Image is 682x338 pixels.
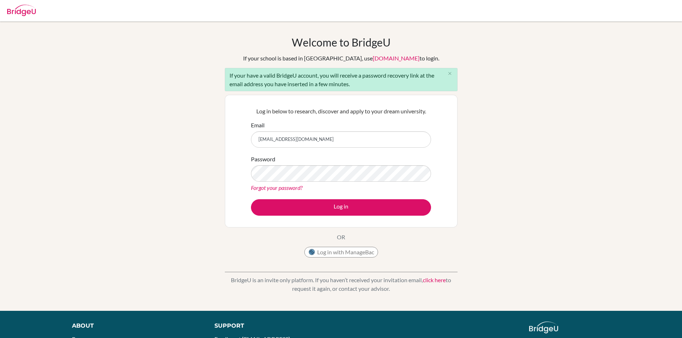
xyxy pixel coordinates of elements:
div: If your school is based in [GEOGRAPHIC_DATA], use to login. [243,54,439,63]
label: Email [251,121,265,129]
a: Forgot your password? [251,184,303,191]
img: Bridge-U [7,5,36,16]
p: OR [337,233,345,241]
img: logo_white@2x-f4f0deed5e89b7ecb1c2cc34c3e3d731f90f0f143d5ea2071677605dd97b5244.png [529,322,558,333]
p: BridgeU is an invite only platform. If you haven’t received your invitation email, to request it ... [225,276,458,293]
a: [DOMAIN_NAME] [373,55,420,62]
p: Log in below to research, discover and apply to your dream university. [251,107,431,116]
i: close [447,71,453,76]
label: Password [251,155,275,163]
button: Log in [251,199,431,216]
button: Log in with ManageBac [304,247,378,258]
div: About [72,322,198,330]
div: Support [214,322,333,330]
a: click here [423,276,446,283]
h1: Welcome to BridgeU [292,36,391,49]
div: If your have a valid BridgeU account, you will receive a password recovery link at the email addr... [225,68,458,91]
button: Close [443,68,457,79]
